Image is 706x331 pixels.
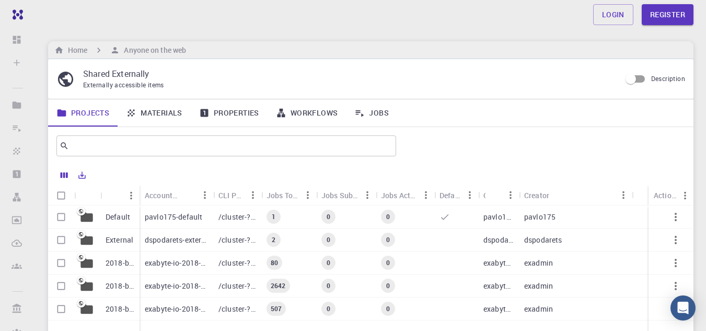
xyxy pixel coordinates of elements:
[677,187,693,204] button: Menu
[381,185,418,206] div: Jobs Active
[83,81,164,89] span: Externally accessible items
[55,167,73,184] button: Columns
[524,304,553,314] p: exadmin
[191,99,268,127] a: Properties
[145,212,202,222] p: pavlo175-default
[267,281,290,290] span: 2642
[485,187,502,203] button: Sort
[261,185,316,206] div: Jobs Total
[483,212,514,222] p: pavlo175
[615,187,632,203] button: Menu
[268,99,346,127] a: Workflows
[145,235,208,245] p: dspodarets-external
[106,187,123,204] button: Sort
[120,44,186,56] h6: Anyone on the web
[48,99,118,127] a: Projects
[382,212,394,221] span: 0
[106,235,133,245] p: External
[439,185,461,206] div: Default
[118,99,191,127] a: Materials
[73,167,91,184] button: Export
[483,304,514,314] p: exabyte-io
[213,185,261,206] div: CLI Path
[359,187,376,203] button: Menu
[106,258,134,268] p: 2018-bg-study-phase-i-ph
[52,44,188,56] nav: breadcrumb
[524,258,553,268] p: exadmin
[502,187,519,203] button: Menu
[382,235,394,244] span: 0
[218,258,256,268] p: /cluster-???-share/groups/exabyte-io/exabyte-io-2018-bg-study-phase-i-ph
[316,185,376,206] div: Jobs Subm.
[218,212,256,222] p: /cluster-???-home/pavlo175/pavlo175-default
[245,187,261,203] button: Menu
[382,281,394,290] span: 0
[322,281,334,290] span: 0
[180,187,196,203] button: Sort
[376,185,434,206] div: Jobs Active
[670,295,696,321] div: Open Intercom Messenger
[651,74,685,83] span: Description
[267,258,282,267] span: 80
[145,258,208,268] p: exabyte-io-2018-bg-study-phase-i-ph
[267,185,299,206] div: Jobs Total
[483,235,514,245] p: dspodarets
[64,44,87,56] h6: Home
[100,185,140,206] div: Name
[268,212,280,221] span: 1
[83,67,612,80] p: Shared Externally
[268,235,280,244] span: 2
[145,185,180,206] div: Accounting slug
[524,235,562,245] p: dspodarets
[434,185,478,206] div: Default
[106,212,130,222] p: Default
[483,281,514,291] p: exabyte-io
[106,281,134,291] p: 2018-bg-study-phase-III
[299,187,316,203] button: Menu
[461,187,478,203] button: Menu
[322,258,334,267] span: 0
[218,281,256,291] p: /cluster-???-share/groups/exabyte-io/exabyte-io-2018-bg-study-phase-iii
[321,185,359,206] div: Jobs Subm.
[106,304,134,314] p: 2018-bg-study-phase-I
[322,304,334,313] span: 0
[74,185,100,206] div: Icon
[524,281,553,291] p: exadmin
[483,185,485,206] div: Owner
[549,187,566,203] button: Sort
[478,185,519,206] div: Owner
[642,4,693,25] a: Register
[483,258,514,268] p: exabyte-io
[524,212,555,222] p: pavlo175
[218,304,256,314] p: /cluster-???-share/groups/exabyte-io/exabyte-io-2018-bg-study-phase-i
[218,185,245,206] div: CLI Path
[524,185,549,206] div: Creator
[322,235,334,244] span: 0
[267,304,286,313] span: 507
[654,185,677,206] div: Actions
[140,185,213,206] div: Accounting slug
[145,304,208,314] p: exabyte-io-2018-bg-study-phase-i
[382,258,394,267] span: 0
[322,212,334,221] span: 0
[145,281,208,291] p: exabyte-io-2018-bg-study-phase-iii
[8,9,23,20] img: logo
[519,185,632,206] div: Creator
[649,185,693,206] div: Actions
[123,187,140,204] button: Menu
[218,235,256,245] p: /cluster-???-home/dspodarets/dspodarets-external
[418,187,434,203] button: Menu
[196,187,213,203] button: Menu
[593,4,633,25] a: Login
[346,99,397,127] a: Jobs
[382,304,394,313] span: 0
